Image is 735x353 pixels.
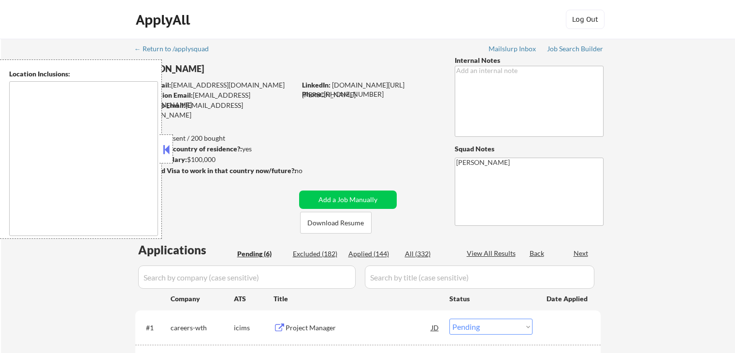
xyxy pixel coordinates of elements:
[302,89,439,99] div: [PHONE_NUMBER]
[547,294,589,304] div: Date Applied
[574,249,589,258] div: Next
[146,323,163,333] div: #1
[171,323,234,333] div: careers-wth
[302,81,404,99] a: [DOMAIN_NAME][URL][PERSON_NAME]
[530,249,545,258] div: Back
[286,323,432,333] div: Project Manager
[136,80,296,90] div: [EMAIL_ADDRESS][DOMAIN_NAME]
[135,133,296,143] div: 144 sent / 200 bought
[9,69,158,79] div: Location Inclusions:
[234,323,274,333] div: icims
[455,144,604,154] div: Squad Notes
[135,166,296,175] strong: Will need Visa to work in that country now/future?:
[274,294,440,304] div: Title
[237,249,286,259] div: Pending (6)
[455,56,604,65] div: Internal Notes
[135,63,334,75] div: [PERSON_NAME]
[134,45,218,55] a: ← Return to /applysquad
[489,45,537,52] div: Mailslurp Inbox
[302,90,324,98] strong: Phone:
[293,249,341,259] div: Excluded (182)
[295,166,322,176] div: no
[134,45,218,52] div: ← Return to /applysquad
[138,244,234,256] div: Applications
[138,265,356,289] input: Search by company (case sensitive)
[135,144,293,154] div: yes
[547,45,604,52] div: Job Search Builder
[431,319,440,336] div: JD
[135,155,296,164] div: $100,000
[171,294,234,304] div: Company
[299,191,397,209] button: Add a Job Manually
[489,45,537,55] a: Mailslurp Inbox
[300,212,372,234] button: Download Resume
[449,290,533,307] div: Status
[136,90,296,109] div: [EMAIL_ADDRESS][DOMAIN_NAME]
[566,10,605,29] button: Log Out
[467,249,519,258] div: View All Results
[234,294,274,304] div: ATS
[302,81,331,89] strong: LinkedIn:
[135,101,296,119] div: [EMAIL_ADDRESS][DOMAIN_NAME]
[136,12,193,28] div: ApplyAll
[135,145,242,153] strong: Can work in country of residence?:
[405,249,453,259] div: All (332)
[348,249,397,259] div: Applied (144)
[365,265,594,289] input: Search by title (case sensitive)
